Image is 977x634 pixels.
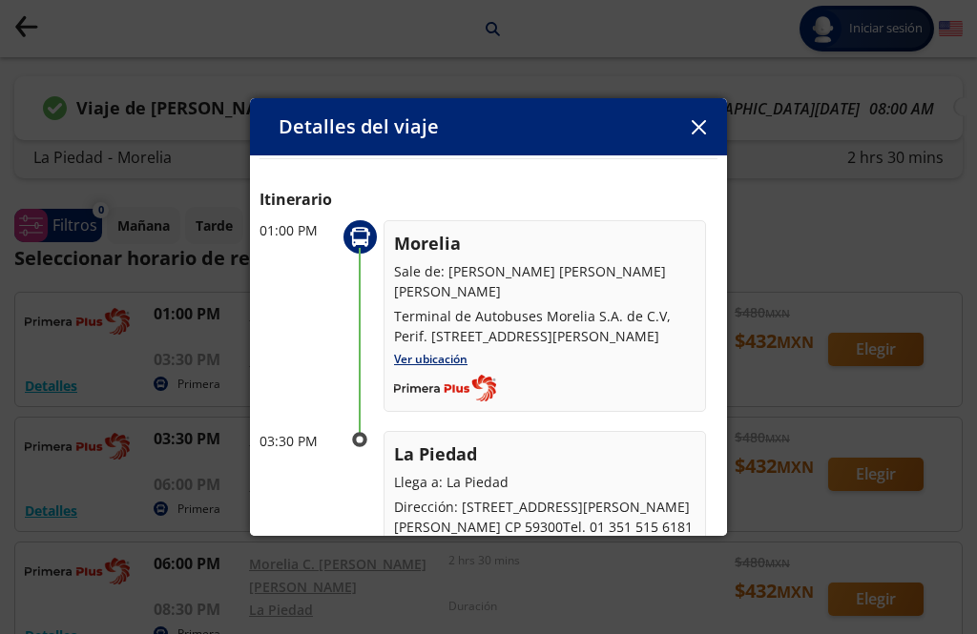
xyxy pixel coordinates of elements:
[260,431,336,451] p: 03:30 PM
[394,351,468,367] a: Ver ubicación
[279,112,439,141] p: Detalles del viaje
[394,306,696,346] p: Terminal de Autobuses Morelia S.A. de C.V, Perif. [STREET_ADDRESS][PERSON_NAME]
[394,261,696,301] p: Sale de: [PERSON_NAME] [PERSON_NAME] [PERSON_NAME]
[394,472,696,492] p: Llega a: La Piedad
[394,441,696,467] p: La Piedad
[394,375,496,401] img: Completo_color__1_.png
[394,231,696,256] p: Morelia
[260,188,717,211] p: Itinerario
[394,497,696,557] p: Dirección: [STREET_ADDRESS][PERSON_NAME] [PERSON_NAME] CP 59300Tel. 01 351 515 6181 / 01 352 522 ...
[260,220,336,240] p: 01:00 PM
